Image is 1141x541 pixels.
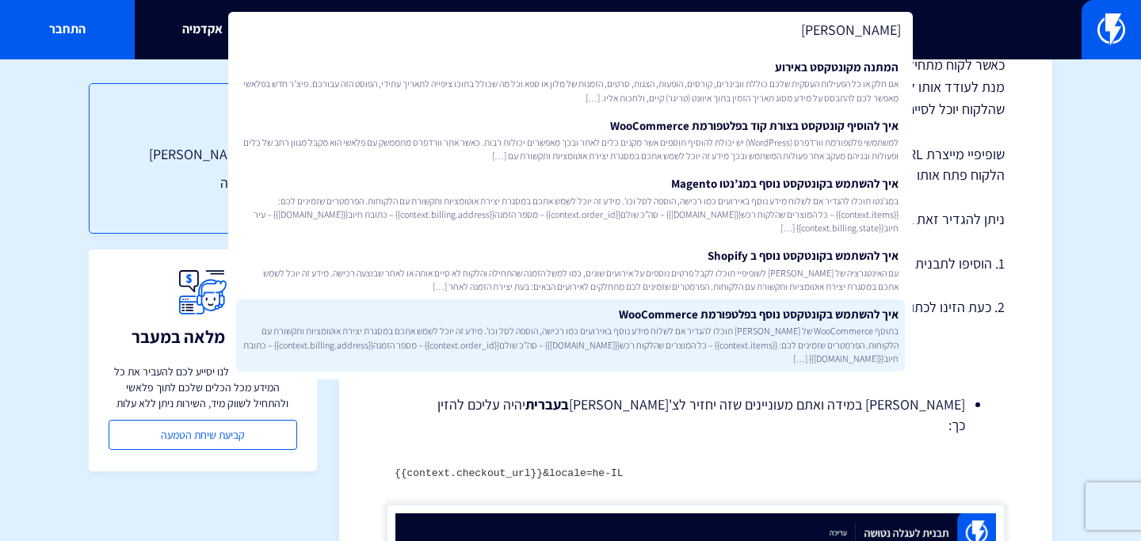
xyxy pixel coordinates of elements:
[109,364,297,411] p: צוות התמיכה שלנו יסייע לכם להעביר את כל המידע מכל הכלים שלכם לתוך פלאשי ולהתחיל לשווק מיד, השירות...
[426,394,965,435] li: [PERSON_NAME] במידה ואתם מעוניינים שזה יחזיר לצ'[PERSON_NAME] יהיה עליכם להזין כך:
[121,173,284,193] a: שחזור עגלה
[525,395,569,413] strong: בעברית
[236,52,905,111] a: המתנה מקונטקסט באירועאם חלק או כל הפעילות העסקית שלכם כוללת וובינרים, קורסים, הופעות, הצגות, סרטי...
[242,194,899,234] span: במג’נטו תוכלו להגדיר אם לשלוח מידע נוסף באירועים כמו רכישה, הוספה לסל וכו’. מידע זה יוכל לשמש אתכ...
[228,12,913,48] input: חיפוש מהיר...
[121,116,284,136] h3: תוכן
[236,169,905,241] a: איך להשתמש בקונטקסט נוסף במג’נטו Magentoבמג’נטו תוכלו להגדיר אם לשלוח מידע נוסף באירועים כמו רכיש...
[242,324,899,364] span: בתוסף WooCommerce של [PERSON_NAME] תוכלו להגדיר אם לשלוח מידע נוסף באירועים כמו רכישה, הוספה לסל ...
[395,467,624,479] code: {{context.checkout_url}}&locale=he-IL
[236,111,905,170] a: איך להוסיף קונטקסט בצורת קוד בפלטפורמת WooCommerceלמשתמשי פלטפורמת וורדפרס (WordPress) יש יכולת ל...
[132,327,274,346] h3: תמיכה מלאה במעבר
[242,77,899,104] span: אם חלק או כל הפעילות העסקית שלכם כוללת וובינרים, קורסים, הופעות, הצגות, סרטים, הזמנות של מלון או ...
[121,144,284,165] a: שחזור [PERSON_NAME]
[109,420,297,450] a: קביעת שיחת הטמעה
[236,241,905,299] a: איך להשתמש בקונטקסט נוסף ב Shopifyעם האינטגרציה של [PERSON_NAME] לשופיפיי תוכלו לקבל פרטים נוספים...
[242,266,899,293] span: עם האינטגרציה של [PERSON_NAME] לשופיפיי תוכלו לקבל פרטים נוספים על אירועים שונים, כמו למשל הזמנה ...
[236,299,905,371] a: איך להשתמש בקונטקסט נוסף בפלטפורמת WooCommerceבתוסף WooCommerce של [PERSON_NAME] תוכלו להגדיר אם ...
[242,135,899,162] span: למשתמשי פלטפורמת וורדפרס (WordPress) יש יכולת להוסיף תוספים אשר מקנים כלים לאתר ובכך מאפשרים יכול...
